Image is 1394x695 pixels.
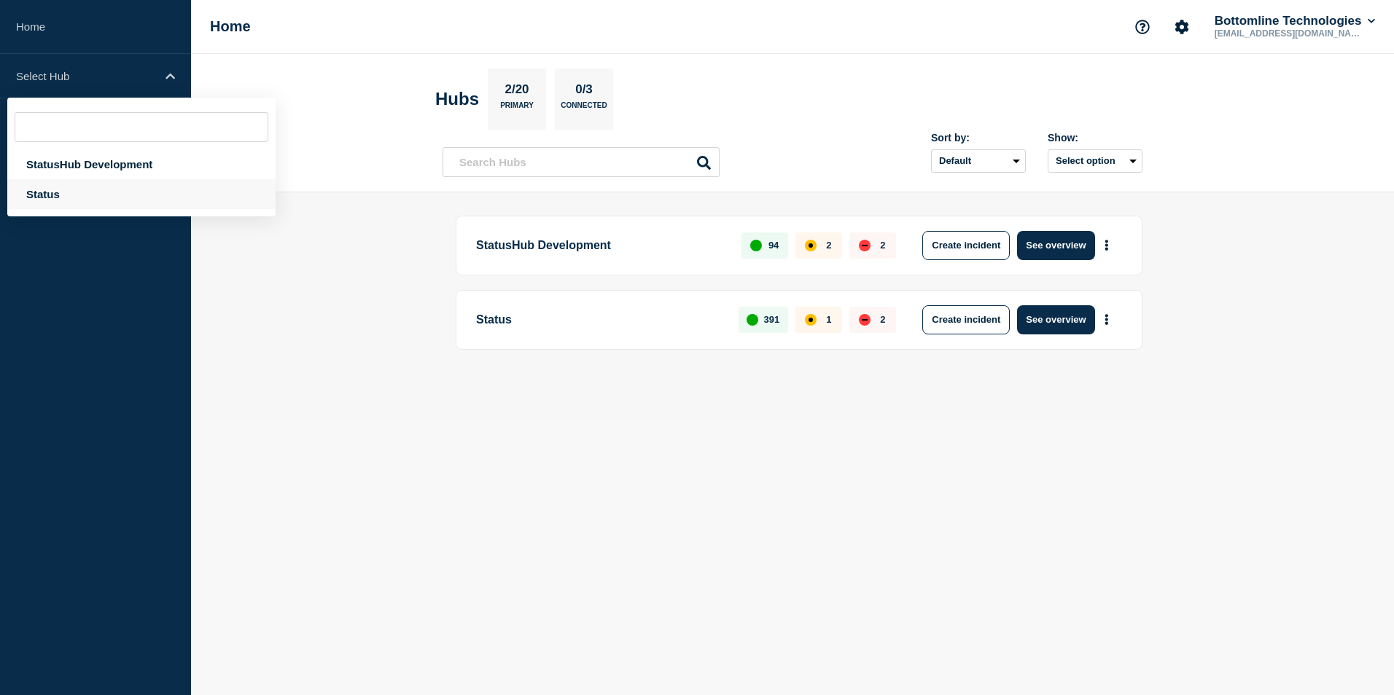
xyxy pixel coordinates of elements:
p: Connected [561,101,607,117]
div: affected [805,314,817,326]
button: More actions [1097,306,1116,333]
div: up [750,240,762,251]
button: See overview [1017,231,1094,260]
select: Sort by [931,149,1026,173]
p: Select Hub [16,70,156,82]
div: StatusHub Development [7,149,276,179]
p: 2 [880,314,885,325]
h2: Hubs [435,89,479,109]
div: Show: [1048,132,1142,144]
div: down [859,314,871,326]
button: Create incident [922,305,1010,334]
p: StatusHub Development [476,231,725,260]
div: Status [7,179,276,209]
div: affected [805,240,817,251]
div: down [859,240,871,251]
input: Search Hubs [443,147,720,177]
button: Select option [1048,149,1142,173]
p: 2 [826,240,831,251]
h1: Home [210,18,251,35]
p: 2/20 [499,82,534,101]
p: 0/3 [570,82,599,101]
p: 2 [880,240,885,251]
div: Sort by: [931,132,1026,144]
p: 94 [768,240,779,251]
div: up [747,314,758,326]
button: Account settings [1167,12,1197,42]
p: 1 [826,314,831,325]
p: Status [476,305,722,334]
button: Support [1127,12,1158,42]
button: See overview [1017,305,1094,334]
p: Primary [500,101,534,117]
button: Create incident [922,231,1010,260]
button: Bottomline Technologies [1212,14,1378,28]
p: [EMAIL_ADDRESS][DOMAIN_NAME] [1212,28,1363,39]
p: 391 [764,314,780,325]
button: More actions [1097,232,1116,259]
